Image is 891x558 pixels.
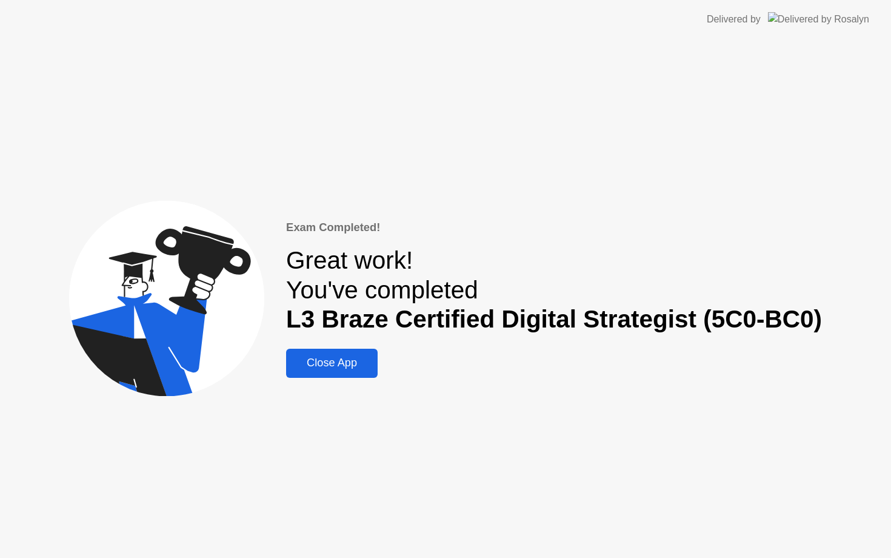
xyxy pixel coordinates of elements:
b: L3 Braze Certified Digital Strategist (5C0-BC0) [286,305,822,333]
div: Exam Completed! [286,219,822,236]
div: Delivered by [707,12,761,27]
div: Great work! You've completed [286,246,822,334]
img: Delivered by Rosalyn [768,12,869,26]
button: Close App [286,349,378,378]
div: Close App [290,357,374,369]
